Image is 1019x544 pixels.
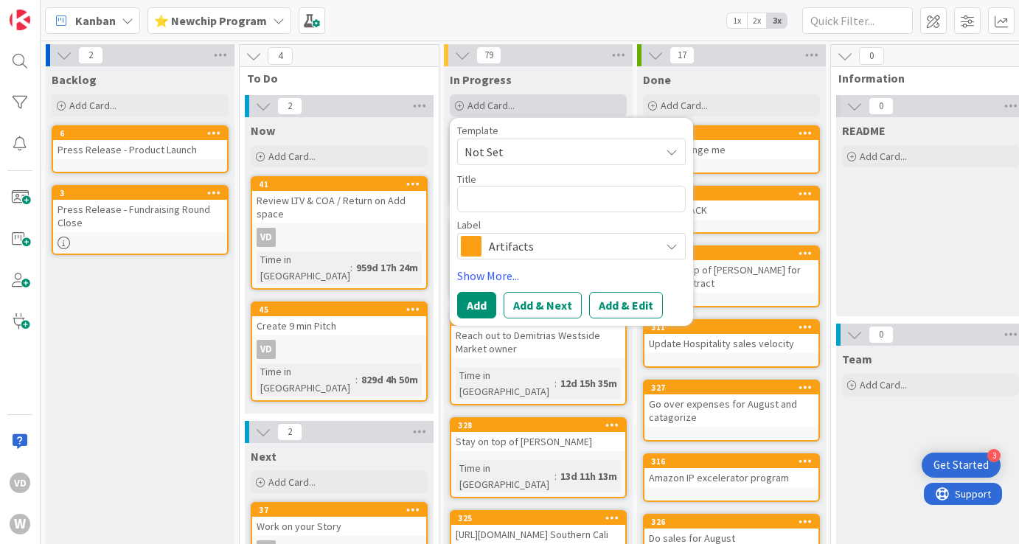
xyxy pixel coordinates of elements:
[78,46,103,64] span: 2
[251,176,428,290] a: 41Review LTV & COA / Return on Add spaceVDTime in [GEOGRAPHIC_DATA]:959d 17h 24m
[10,472,30,493] div: VD
[252,178,426,223] div: 41Review LTV & COA / Return on Add space
[504,292,582,318] button: Add & Next
[922,453,1001,478] div: Open Get Started checklist, remaining modules: 3
[987,449,1001,462] div: 3
[467,99,515,112] span: Add Card...
[644,468,818,487] div: Amazon IP excelerator program
[69,99,116,112] span: Add Card...
[842,123,886,138] span: README
[450,72,512,87] span: In Progress
[644,140,818,159] div: Update range me
[458,420,625,430] div: 328
[860,378,907,391] span: Add Card...
[277,423,302,441] span: 2
[60,188,227,198] div: 3
[251,123,275,138] span: Now
[644,455,818,468] div: 316
[643,380,820,442] a: 327Go over expenses for August and catagorize
[252,303,426,316] div: 45
[554,468,557,484] span: :
[661,99,708,112] span: Add Card...
[644,321,818,353] div: 311Update Hospitality sales velocity
[458,513,625,523] div: 325
[802,7,913,34] input: Quick Filter...
[31,2,67,20] span: Support
[747,13,767,28] span: 2x
[52,125,229,173] a: 6Press Release - Product Launch
[476,46,501,64] span: 79
[252,178,426,191] div: 41
[53,200,227,232] div: Press Release - Fundraising Round Close
[838,71,1012,86] span: Information
[644,381,818,394] div: 327
[257,363,355,396] div: Time in [GEOGRAPHIC_DATA]
[257,340,276,359] div: VD
[252,191,426,223] div: Review LTV & COA / Return on Add space
[651,322,818,332] div: 311
[154,13,267,28] b: ⭐ Newchip Program
[644,187,818,220] div: 332set up SLACK
[557,468,621,484] div: 13d 11h 13m
[247,71,420,86] span: To Do
[644,321,818,334] div: 311
[644,247,818,293] div: 321Stay on top of [PERSON_NAME] for ALTRD contract
[651,456,818,467] div: 316
[358,372,422,388] div: 829d 4h 50m
[651,128,818,139] div: 298
[251,301,428,402] a: 45Create 9 min PitchVDTime in [GEOGRAPHIC_DATA]:829d 4h 50m
[644,247,818,260] div: 321
[251,449,277,464] span: Next
[644,260,818,293] div: Stay on top of [PERSON_NAME] for ALTRD contract
[644,187,818,200] div: 332
[727,13,747,28] span: 1x
[859,47,884,65] span: 0
[767,13,787,28] span: 3x
[252,303,426,335] div: 45Create 9 min Pitch
[60,128,227,139] div: 6
[52,185,229,255] a: 3Press Release - Fundraising Round Close
[252,503,426,536] div: 37Work on your Story
[252,340,426,359] div: VD
[451,432,625,451] div: Stay on top of [PERSON_NAME]
[252,517,426,536] div: Work on your Story
[352,259,422,276] div: 959d 17h 24m
[252,316,426,335] div: Create 9 min Pitch
[644,381,818,427] div: 327Go over expenses for August and catagorize
[554,375,557,391] span: :
[257,251,350,284] div: Time in [GEOGRAPHIC_DATA]
[557,375,621,391] div: 12d 15h 35m
[465,142,649,161] span: Not Set
[53,140,227,159] div: Press Release - Product Launch
[457,267,686,285] a: Show More...
[457,172,476,186] label: Title
[259,304,426,315] div: 45
[259,179,426,189] div: 41
[457,292,496,318] button: Add
[651,517,818,527] div: 326
[651,248,818,259] div: 321
[355,372,358,388] span: :
[259,505,426,515] div: 37
[53,186,227,232] div: 3Press Release - Fundraising Round Close
[75,12,116,29] span: Kanban
[456,367,554,400] div: Time in [GEOGRAPHIC_DATA]
[451,419,625,451] div: 328Stay on top of [PERSON_NAME]
[842,352,872,366] span: Team
[268,475,316,489] span: Add Card...
[457,125,498,136] span: Template
[643,453,820,502] a: 316Amazon IP excelerator program
[643,72,671,87] span: Done
[350,259,352,276] span: :
[869,326,894,344] span: 0
[644,127,818,159] div: 298Update range me
[643,125,820,174] a: 298Update range me
[589,292,663,318] button: Add & Edit
[252,228,426,247] div: VD
[451,512,625,525] div: 325
[644,200,818,220] div: set up SLACK
[670,46,695,64] span: 17
[10,10,30,30] img: Visit kanbanzone.com
[277,97,302,115] span: 2
[252,503,426,517] div: 37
